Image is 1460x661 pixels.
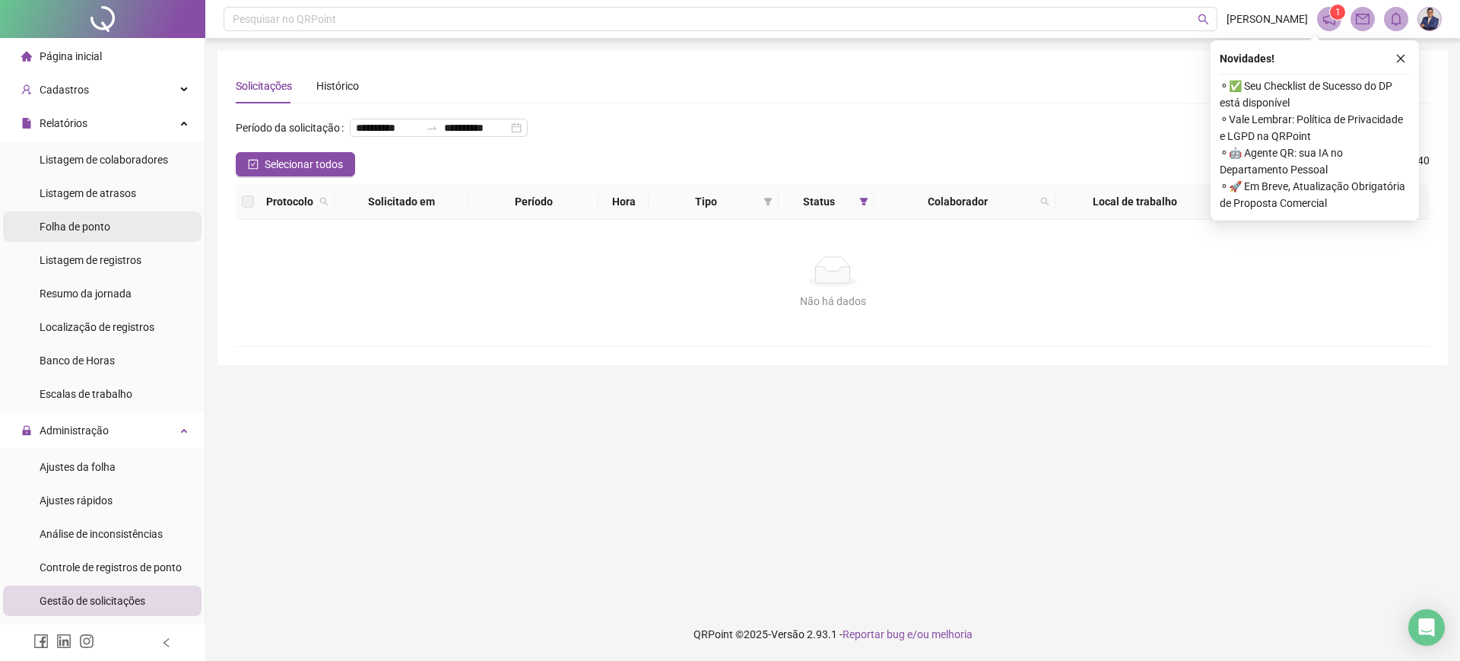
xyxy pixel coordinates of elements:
[316,78,359,94] div: Histórico
[33,634,49,649] span: facebook
[205,608,1460,661] footer: QRPoint © 2025 - 2.93.1 -
[771,628,805,640] span: Versão
[1220,145,1410,178] span: ⚬ 🤖 Agente QR: sua IA no Departamento Pessoal
[335,184,468,220] th: Solicitado em
[40,50,102,62] span: Página inicial
[21,84,32,95] span: user-add
[1062,193,1208,210] span: Local de trabalho
[468,184,598,220] th: Período
[1227,11,1308,27] span: [PERSON_NAME]
[1220,78,1410,111] span: ⚬ ✅ Seu Checklist de Sucesso do DP está disponível
[1389,12,1403,26] span: bell
[1408,609,1445,646] div: Open Intercom Messenger
[785,193,854,210] span: Status
[40,187,136,199] span: Listagem de atrasos
[40,561,182,574] span: Controle de registros de ponto
[843,628,973,640] span: Reportar bug e/ou melhoria
[40,354,115,367] span: Banco de Horas
[236,116,350,140] label: Período da solicitação
[40,321,154,333] span: Localização de registros
[1395,53,1406,64] span: close
[856,190,871,213] span: filter
[40,528,163,540] span: Análise de inconsistências
[40,461,116,473] span: Ajustes da folha
[40,388,132,400] span: Escalas de trabalho
[254,293,1411,310] div: Não há dados
[1335,7,1341,17] span: 1
[265,156,343,173] span: Selecionar todos
[1330,5,1345,20] sup: 1
[161,637,172,648] span: left
[248,159,259,170] span: check-square
[859,197,868,206] span: filter
[21,118,32,129] span: file
[79,634,94,649] span: instagram
[1322,12,1336,26] span: notification
[598,184,649,220] th: Hora
[40,424,109,437] span: Administração
[1040,197,1049,206] span: search
[40,154,168,166] span: Listagem de colaboradores
[1220,178,1410,211] span: ⚬ 🚀 Em Breve, Atualização Obrigatória de Proposta Comercial
[881,193,1034,210] span: Colaborador
[40,288,132,300] span: Resumo da jornada
[655,193,757,210] span: Tipo
[319,197,328,206] span: search
[1418,8,1441,30] img: 86482
[40,595,145,607] span: Gestão de solicitações
[40,117,87,129] span: Relatórios
[316,190,332,213] span: search
[236,78,292,94] div: Solicitações
[1037,190,1052,213] span: search
[21,51,32,62] span: home
[266,193,313,210] span: Protocolo
[40,494,113,507] span: Ajustes rápidos
[40,221,110,233] span: Folha de ponto
[1220,50,1274,67] span: Novidades !
[760,190,776,213] span: filter
[1356,12,1370,26] span: mail
[21,425,32,436] span: lock
[1198,14,1209,25] span: search
[1220,111,1410,145] span: ⚬ Vale Lembrar: Política de Privacidade e LGPD na QRPoint
[40,254,141,266] span: Listagem de registros
[236,152,355,176] button: Selecionar todos
[426,122,438,134] span: swap-right
[763,197,773,206] span: filter
[40,84,89,96] span: Cadastros
[426,122,438,134] span: to
[56,634,71,649] span: linkedin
